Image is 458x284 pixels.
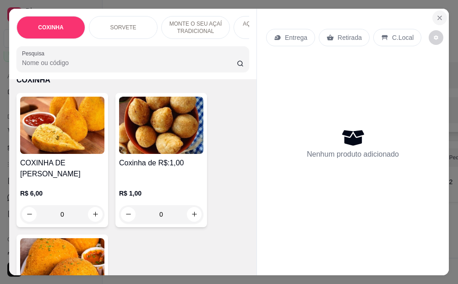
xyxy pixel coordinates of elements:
[392,33,414,42] p: C.Local
[20,189,104,198] p: R$ 6,00
[338,33,362,42] p: Retirada
[22,49,48,57] label: Pesquisa
[187,207,202,222] button: increase-product-quantity
[20,97,104,154] img: product-image
[121,207,136,222] button: decrease-product-quantity
[285,33,307,42] p: Entrega
[169,20,222,35] p: MONTE O SEU AÇAÍ TRADICIONAL
[110,24,136,31] p: SORVETE
[307,149,399,160] p: Nenhum produto adicionado
[119,158,203,169] h4: Coxinha de R$:1,00
[20,158,104,180] h4: COXINHA DE [PERSON_NAME]
[241,20,294,35] p: AÇAI PREMIUM OU AÇAI ZERO
[38,24,63,31] p: COXINHA
[16,75,249,86] p: COXINHA
[119,189,203,198] p: R$ 1,00
[119,97,203,154] img: product-image
[432,11,447,25] button: Close
[429,30,443,45] button: decrease-product-quantity
[22,58,237,67] input: Pesquisa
